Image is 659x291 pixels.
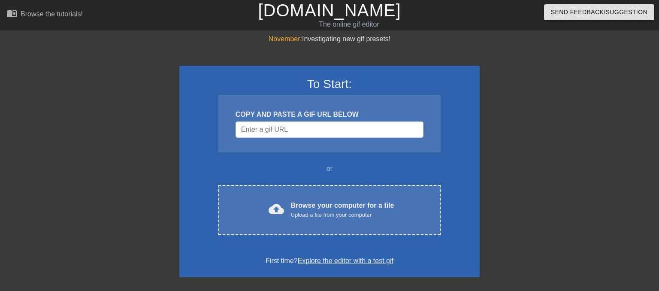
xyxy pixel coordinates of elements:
a: Explore the editor with a test gif [298,257,393,264]
div: COPY AND PASTE A GIF URL BELOW [236,109,423,120]
div: or [202,164,457,174]
div: Browse your computer for a file [291,200,394,219]
span: November: [269,35,302,42]
input: Username [236,121,423,138]
span: menu_book [7,8,17,18]
a: Browse the tutorials! [7,8,83,21]
div: Browse the tutorials! [21,10,83,18]
div: Investigating new gif presets! [179,34,480,44]
h3: To Start: [190,77,469,91]
button: Send Feedback/Suggestion [544,4,654,20]
span: Send Feedback/Suggestion [551,7,647,18]
span: cloud_upload [269,201,284,217]
a: [DOMAIN_NAME] [258,1,401,20]
div: First time? [190,256,469,266]
div: Upload a file from your computer [291,211,394,219]
div: The online gif editor [224,19,474,30]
